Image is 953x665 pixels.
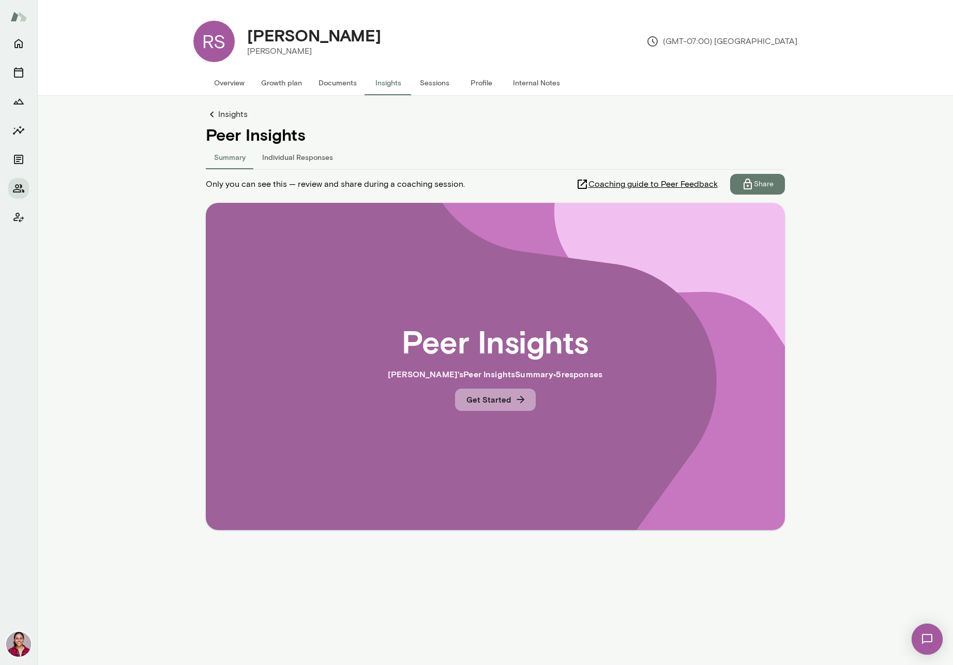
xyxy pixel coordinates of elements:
button: Home [8,33,29,54]
p: [PERSON_NAME] [247,45,381,57]
button: Members [8,178,29,199]
h4: Peer Insights [206,125,785,144]
a: Coaching guide to Peer Feedback [576,174,730,195]
span: • 5 response s [553,369,602,379]
button: Individual Responses [254,144,341,169]
img: Siddhi Sundar [6,632,31,657]
button: Share [730,174,785,195]
button: Overview [206,70,253,95]
p: Share [754,179,774,189]
button: Get Started [455,389,536,410]
img: Mento [10,7,27,26]
div: responses-tab [206,144,785,169]
button: Profile [458,70,505,95]
span: Only you can see this — review and share during a coaching session. [206,178,465,190]
button: Sessions [412,70,458,95]
button: Internal Notes [505,70,568,95]
button: Documents [310,70,365,95]
button: Growth plan [253,70,310,95]
button: Insights [8,120,29,141]
button: Documents [8,149,29,170]
a: Insights [206,108,785,121]
span: Coaching guide to Peer Feedback [588,178,718,190]
div: RS [193,21,235,62]
button: Insights [365,70,412,95]
button: Sessions [8,62,29,83]
button: Client app [8,207,29,228]
h2: Peer Insights [402,322,588,360]
button: Growth Plan [8,91,29,112]
button: Summary [206,144,254,169]
h4: [PERSON_NAME] [247,25,381,45]
p: (GMT-07:00) [GEOGRAPHIC_DATA] [646,35,797,48]
span: [PERSON_NAME] 's Peer Insights Summary [388,369,553,379]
